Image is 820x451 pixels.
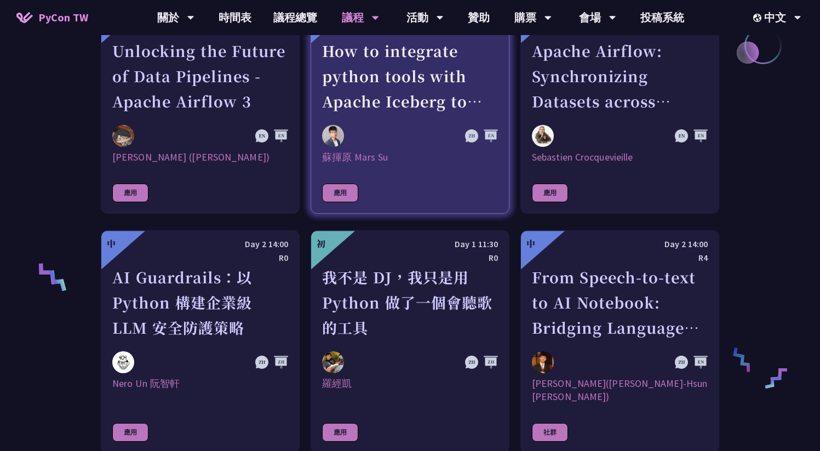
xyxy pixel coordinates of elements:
[532,351,554,373] img: 李昱勳 (Yu-Hsun Lee)
[5,4,99,31] a: PyCon TW
[322,151,498,164] div: 蘇揮原 Mars Su
[112,237,288,251] div: Day 2 14:00
[112,125,134,147] img: 李唯 (Wei Lee)
[526,237,535,250] div: 中
[112,423,148,442] div: 應用
[532,184,568,202] div: 應用
[311,4,509,214] a: 中 Day 2 10:50 R1 How to integrate python tools with Apache Iceberg to build ETLT pipeline on Shif...
[317,237,325,250] div: 初
[38,9,88,26] span: PyCon TW
[107,237,116,250] div: 中
[16,12,33,23] img: Home icon of PyCon TW 2025
[322,377,498,403] div: 羅經凱
[532,423,568,442] div: 社群
[322,351,344,373] img: 羅經凱
[322,265,498,340] div: 我不是 DJ，我只是用 Python 做了一個會聽歌的工具
[322,125,344,147] img: 蘇揮原 Mars Su
[322,251,498,265] div: R0
[322,423,358,442] div: 應用
[532,251,708,265] div: R4
[322,237,498,251] div: Day 1 11:30
[112,38,288,114] div: Unlocking the Future of Data Pipelines - Apache Airflow 3
[112,351,134,373] img: Nero Un 阮智軒
[101,4,300,214] a: 中 Day 1 13:20 R1 Unlocking the Future of Data Pipelines - Apache Airflow 3 李唯 (Wei Lee) [PERSON_N...
[532,237,708,251] div: Day 2 14:00
[520,4,719,214] a: 中 Day 1 14:00 R1 Apache Airflow: Synchronizing Datasets across Multiple instances Sebastien Crocq...
[532,38,708,114] div: Apache Airflow: Synchronizing Datasets across Multiple instances
[112,184,148,202] div: 應用
[112,251,288,265] div: R0
[532,125,554,147] img: Sebastien Crocquevieille
[532,265,708,340] div: From Speech-to-text to AI Notebook: Bridging Language and Technology at PyCon [GEOGRAPHIC_DATA]
[532,377,708,403] div: [PERSON_NAME]([PERSON_NAME]-Hsun [PERSON_NAME])
[322,184,358,202] div: 應用
[753,14,764,22] img: Locale Icon
[532,151,708,164] div: Sebastien Crocquevieille
[112,151,288,164] div: [PERSON_NAME] ([PERSON_NAME])
[112,377,288,403] div: Nero Un 阮智軒
[112,265,288,340] div: AI Guardrails：以 Python 構建企業級 LLM 安全防護策略
[322,38,498,114] div: How to integrate python tools with Apache Iceberg to build ETLT pipeline on Shift-Left Architecture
